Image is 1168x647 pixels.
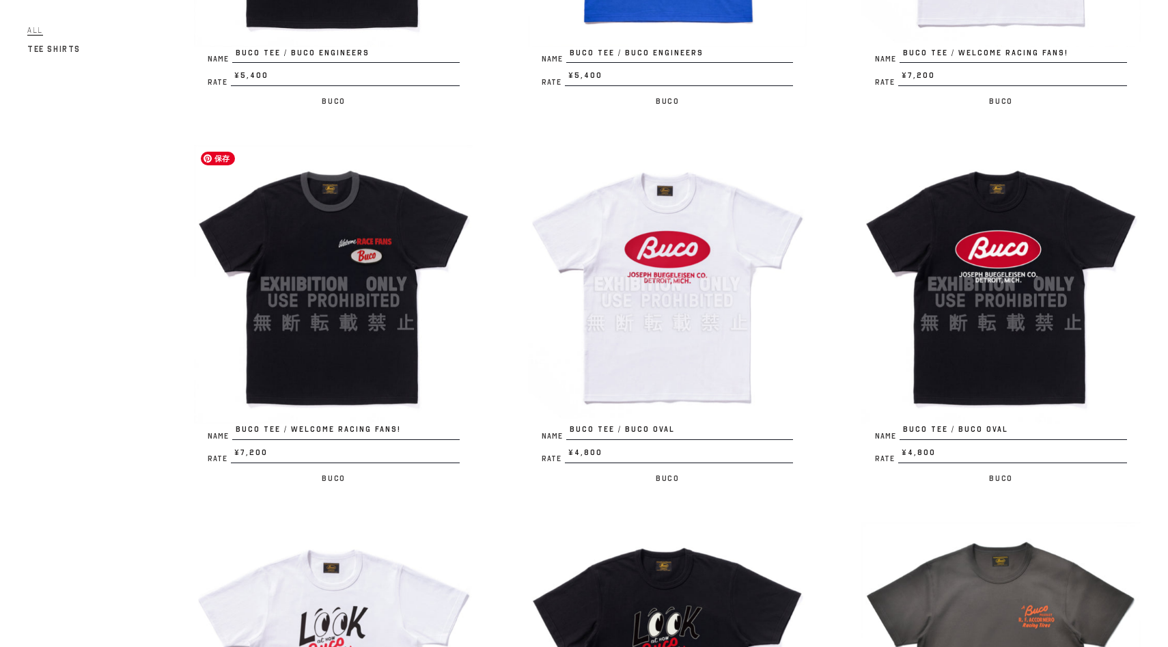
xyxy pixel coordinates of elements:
p: Buco [861,93,1141,109]
img: BUCO TEE / WELCOME RACING FANS! [194,145,473,424]
span: BUCO TEE / BUCO OVAL [900,424,1127,440]
span: BUCO TEE / BUCO ENGINEERS [566,47,794,64]
a: All [27,22,43,38]
p: Buco [194,470,473,486]
span: ¥4,800 [565,447,794,463]
span: Name [208,432,232,440]
span: ¥7,200 [231,447,460,463]
p: Buco [528,470,807,486]
p: Buco [528,93,807,109]
a: BUCO TEE / BUCO OVAL NameBUCO TEE / BUCO OVAL Rate¥4,800 Buco [861,145,1141,486]
span: Name [875,55,900,63]
span: Rate [542,455,565,463]
span: BUCO TEE / BUCO ENGINEERS [232,47,460,64]
span: BUCO TEE / BUCO OVAL [566,424,794,440]
span: ¥5,400 [565,70,794,86]
span: ¥7,200 [898,70,1127,86]
span: Rate [208,79,231,86]
span: Tee Shirts [27,44,81,54]
span: Rate [875,455,898,463]
a: BUCO TEE / WELCOME RACING FANS! NameBUCO TEE / WELCOME RACING FANS! Rate¥7,200 Buco [194,145,473,486]
span: 保存 [201,152,235,165]
a: BUCO TEE / BUCO OVAL NameBUCO TEE / BUCO OVAL Rate¥4,800 Buco [528,145,807,486]
span: Name [542,55,566,63]
span: Rate [875,79,898,86]
a: Tee Shirts [27,41,81,57]
span: ¥4,800 [898,447,1127,463]
span: Rate [208,455,231,463]
span: Name [875,432,900,440]
span: Name [208,55,232,63]
p: Buco [194,93,473,109]
span: Rate [542,79,565,86]
span: All [27,25,43,36]
img: BUCO TEE / BUCO OVAL [861,145,1141,424]
img: BUCO TEE / BUCO OVAL [528,145,807,424]
span: ¥5,400 [231,70,460,86]
span: Name [542,432,566,440]
span: BUCO TEE / WELCOME RACING FANS! [232,424,460,440]
p: Buco [861,470,1141,486]
span: BUCO TEE / WELCOME RACING FANS! [900,47,1127,64]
